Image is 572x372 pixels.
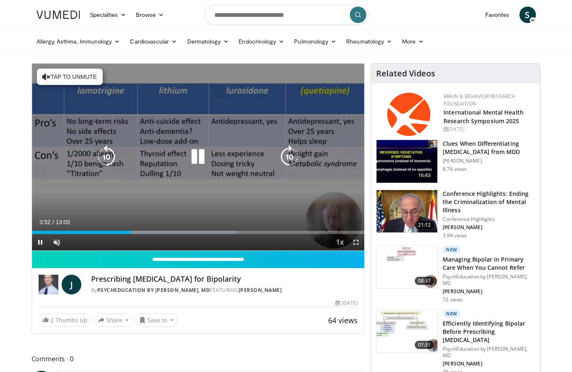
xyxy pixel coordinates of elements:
button: Fullscreen [348,234,364,250]
img: 93ffff33-031b-405f-9290-bb3092a202dd.150x105_q85_crop-smart_upscale.jpg [377,246,437,289]
a: Favorites [480,7,515,23]
span: / [53,219,54,225]
img: 1419e6f0-d69a-482b-b3ae-1573189bf46e.150x105_q85_crop-smart_upscale.jpg [377,190,437,233]
a: PsychEducation by [PERSON_NAME], MD [97,287,210,294]
p: [PERSON_NAME] [443,224,535,231]
button: Unmute [48,234,65,250]
span: 2 [51,316,54,324]
span: 64 views [328,315,358,325]
p: [PERSON_NAME] [443,158,535,164]
span: Comments 0 [32,354,365,364]
p: PsychEducation by [PERSON_NAME], MD [443,273,535,287]
span: 08:37 [415,277,434,285]
a: More [397,33,429,50]
img: a6520382-d332-4ed3-9891-ee688fa49237.150x105_q85_crop-smart_upscale.jpg [377,140,437,183]
span: 13:00 [55,219,70,225]
a: 21:12 Conference Highlights: Ending the Criminalization of Mental Illness Conference Highlights [... [376,190,535,239]
a: Pulmonology [289,33,341,50]
p: Conference Highlights [443,216,535,223]
h3: Managing Bipolar in Primary Care When You Cannot Refer [443,255,535,272]
h3: Efficiently Identifying Bipolar Before Prescribing [MEDICAL_DATA] [443,319,535,344]
h3: Clues When Differentiating [MEDICAL_DATA] from MDD [443,140,535,156]
button: Tap to unmute [37,69,103,85]
p: 8.7K views [443,166,467,172]
img: PsychEducation by James Phelps, MD [39,275,58,294]
video-js: Video Player [32,64,365,251]
a: 16:43 Clues When Differentiating [MEDICAL_DATA] from MDD [PERSON_NAME] 8.7K views [376,140,535,183]
button: Share [94,314,133,327]
h3: Conference Highlights: Ending the Criminalization of Mental Illness [443,190,535,214]
div: [DATE] [443,126,533,133]
p: New [443,310,461,318]
a: S [519,7,536,23]
h4: Prescribing [MEDICAL_DATA] for Bipolarity [91,275,358,284]
input: Search topics, interventions [204,5,368,25]
a: Endocrinology [234,33,289,50]
span: 3:52 [39,219,51,225]
div: By FEATURING [91,287,358,294]
a: [PERSON_NAME] [239,287,282,294]
p: 3.9K views [443,232,467,239]
a: 08:37 New Managing Bipolar in Primary Care When You Cannot Refer PsychEducation by [PERSON_NAME],... [376,246,535,303]
img: VuMedi Logo [37,11,80,19]
p: [PERSON_NAME] [443,288,535,295]
span: 07:31 [415,341,434,349]
button: Playback Rate [331,234,348,250]
a: Browse [131,7,169,23]
div: Progress Bar [32,231,365,234]
a: J [62,275,81,294]
p: [PERSON_NAME] [443,361,535,367]
h4: Related Videos [376,69,435,78]
div: [DATE] [335,299,358,307]
a: Brain & Behavior Research Foundation [443,93,515,107]
a: International Mental Health Research Symposium 2025 [443,108,524,125]
span: 16:43 [415,171,434,179]
img: bb766ca4-1a7a-496c-a5bd-5a4a5d6b6623.150x105_q85_crop-smart_upscale.jpg [377,310,437,353]
p: PsychEducation by [PERSON_NAME], MD [443,346,535,359]
p: 72 views [443,296,463,303]
a: Allergy, Asthma, Immunology [32,33,125,50]
img: 6bc95fc0-882d-4061-9ebb-ce70b98f0866.png.150x105_q85_autocrop_double_scale_upscale_version-0.2.png [387,93,430,136]
button: Pause [32,234,48,250]
a: Specialties [85,7,131,23]
a: Dermatology [182,33,234,50]
p: New [443,246,461,254]
a: Rheumatology [341,33,397,50]
a: Cardiovascular [125,33,182,50]
span: 21:12 [415,221,434,229]
a: 2 Thumbs Up [39,314,91,326]
button: Save to [136,314,177,327]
